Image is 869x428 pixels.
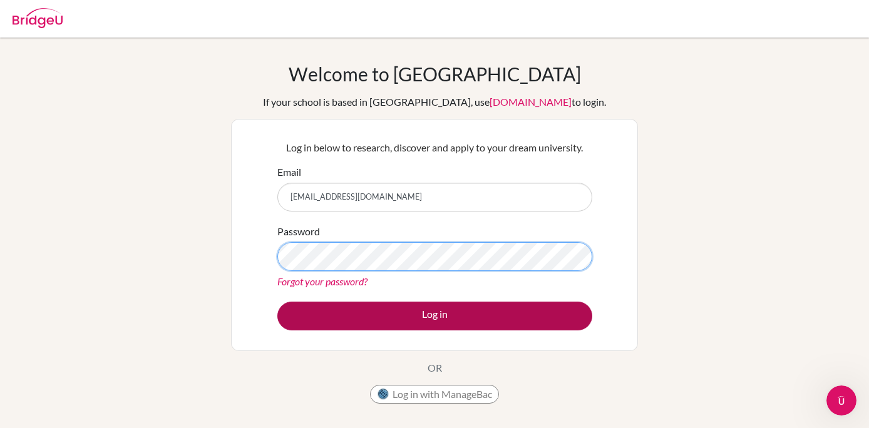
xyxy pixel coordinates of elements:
[370,385,499,404] button: Log in with ManageBac
[277,302,592,330] button: Log in
[277,224,320,239] label: Password
[428,360,442,375] p: OR
[277,275,368,287] a: Forgot your password?
[263,94,606,110] div: If your school is based in [GEOGRAPHIC_DATA], use to login.
[277,140,592,155] p: Log in below to research, discover and apply to your dream university.
[826,385,856,415] iframe: Intercom live chat
[277,165,301,180] label: Email
[289,63,581,85] h1: Welcome to [GEOGRAPHIC_DATA]
[490,96,572,108] a: [DOMAIN_NAME]
[13,8,63,28] img: Bridge-U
